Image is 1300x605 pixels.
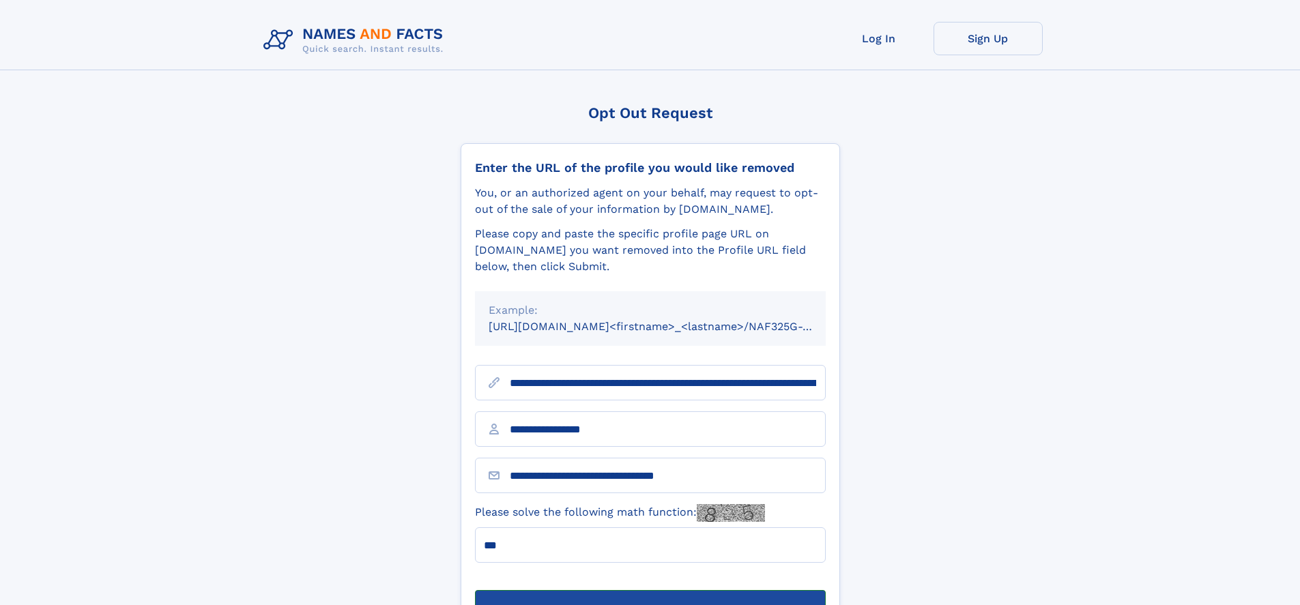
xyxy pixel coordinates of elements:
[461,104,840,121] div: Opt Out Request
[475,504,765,522] label: Please solve the following math function:
[934,22,1043,55] a: Sign Up
[258,22,454,59] img: Logo Names and Facts
[824,22,934,55] a: Log In
[475,226,826,275] div: Please copy and paste the specific profile page URL on [DOMAIN_NAME] you want removed into the Pr...
[475,160,826,175] div: Enter the URL of the profile you would like removed
[475,185,826,218] div: You, or an authorized agent on your behalf, may request to opt-out of the sale of your informatio...
[489,320,852,333] small: [URL][DOMAIN_NAME]<firstname>_<lastname>/NAF325G-xxxxxxxx
[489,302,812,319] div: Example:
